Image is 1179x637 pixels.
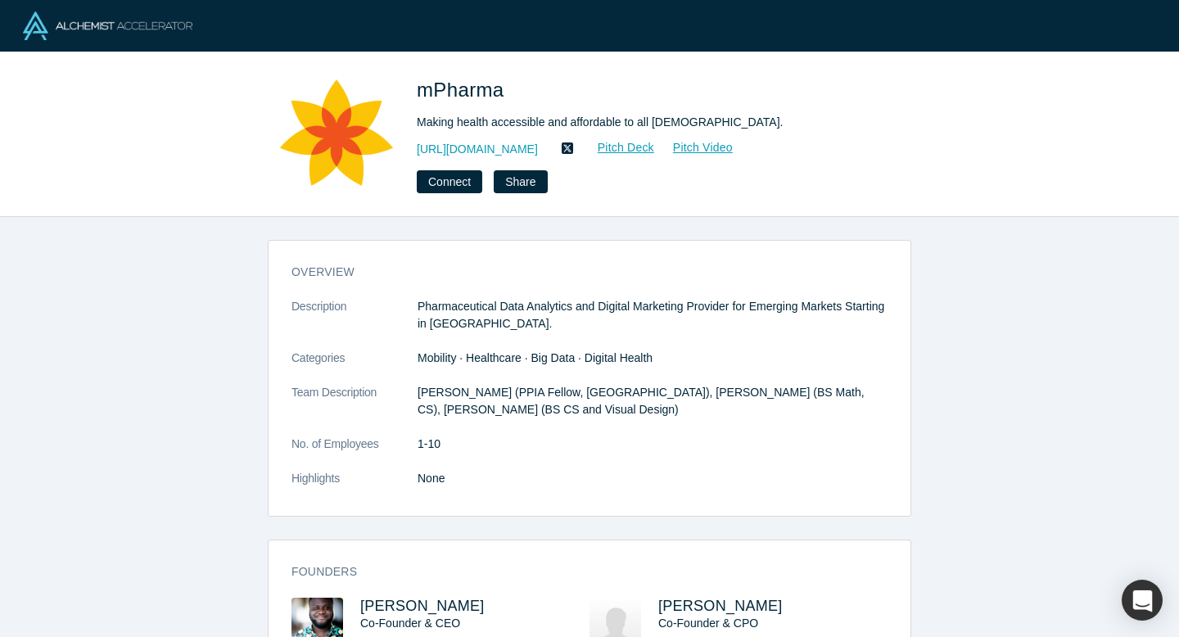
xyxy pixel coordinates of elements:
a: Pitch Deck [580,138,655,157]
p: Pharmaceutical Data Analytics and Digital Marketing Provider for Emerging Markets Starting in [GE... [418,298,888,332]
a: [PERSON_NAME] [360,598,485,614]
span: Co-Founder & CEO [360,617,460,630]
button: Connect [417,170,482,193]
span: mPharma [417,79,510,101]
p: None [418,470,888,487]
a: [URL][DOMAIN_NAME] [417,141,538,158]
a: [PERSON_NAME] [658,598,783,614]
span: Co-Founder & CPO [658,617,758,630]
dt: Categories [291,350,418,384]
p: [PERSON_NAME] (PPIA Fellow, [GEOGRAPHIC_DATA]), [PERSON_NAME] (BS Math, CS), [PERSON_NAME] (BS CS... [418,384,888,418]
dt: No. of Employees [291,436,418,470]
img: Alchemist Logo [23,11,192,40]
div: Making health accessible and affordable to all [DEMOGRAPHIC_DATA]. [417,114,875,131]
span: Mobility · Healthcare · Big Data · Digital Health [418,351,653,364]
h3: overview [291,264,865,281]
dt: Description [291,298,418,350]
dd: 1-10 [418,436,888,453]
h3: Founders [291,563,865,581]
img: mPharma's Logo [279,75,394,190]
a: Pitch Video [655,138,734,157]
dt: Highlights [291,470,418,504]
button: Share [494,170,547,193]
dt: Team Description [291,384,418,436]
